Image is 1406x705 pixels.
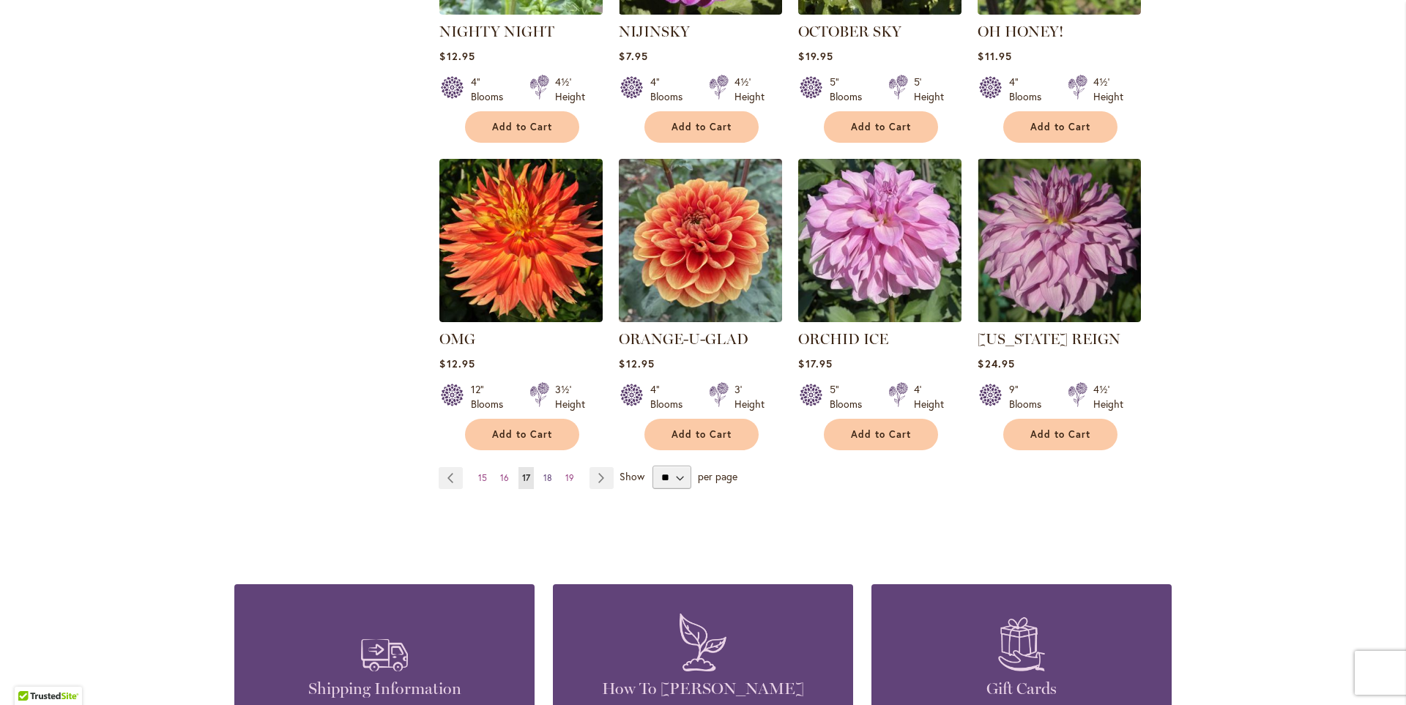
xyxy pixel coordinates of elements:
[1093,382,1123,411] div: 4½' Height
[1003,419,1117,450] button: Add to Cart
[672,121,732,133] span: Add to Cart
[851,121,911,133] span: Add to Cart
[478,472,487,483] span: 15
[620,469,644,483] span: Show
[562,467,578,489] a: 19
[644,111,759,143] button: Add to Cart
[978,23,1063,40] a: OH HONEY!
[734,382,765,411] div: 3' Height
[1003,111,1117,143] button: Add to Cart
[496,467,513,489] a: 16
[492,121,552,133] span: Add to Cart
[439,4,603,18] a: Nighty Night
[439,49,475,63] span: $12.95
[672,428,732,441] span: Add to Cart
[1009,382,1050,411] div: 9" Blooms
[698,469,737,483] span: per page
[1030,428,1090,441] span: Add to Cart
[798,49,833,63] span: $19.95
[830,382,871,411] div: 5" Blooms
[11,653,52,694] iframe: Launch Accessibility Center
[978,4,1141,18] a: Oh Honey!
[619,4,782,18] a: NIJINSKY
[439,311,603,325] a: Omg
[256,679,513,699] h4: Shipping Information
[575,679,831,699] h4: How To [PERSON_NAME]
[439,159,603,322] img: Omg
[824,419,938,450] button: Add to Cart
[439,330,475,348] a: OMG
[893,679,1150,699] h4: Gift Cards
[914,75,944,104] div: 5' Height
[465,111,579,143] button: Add to Cart
[830,75,871,104] div: 5" Blooms
[914,382,944,411] div: 4' Height
[555,382,585,411] div: 3½' Height
[798,357,832,370] span: $17.95
[465,419,579,450] button: Add to Cart
[824,111,938,143] button: Add to Cart
[500,472,509,483] span: 16
[619,311,782,325] a: Orange-U-Glad
[978,330,1120,348] a: [US_STATE] REIGN
[565,472,574,483] span: 19
[471,382,512,411] div: 12" Blooms
[650,382,691,411] div: 4" Blooms
[798,330,888,348] a: ORCHID ICE
[644,419,759,450] button: Add to Cart
[619,23,690,40] a: NIJINSKY
[555,75,585,104] div: 4½' Height
[1009,75,1050,104] div: 4" Blooms
[798,4,961,18] a: October Sky
[522,472,530,483] span: 17
[619,330,748,348] a: ORANGE-U-GLAD
[492,428,552,441] span: Add to Cart
[439,357,475,370] span: $12.95
[978,357,1014,370] span: $24.95
[619,159,782,322] img: Orange-U-Glad
[798,23,901,40] a: OCTOBER SKY
[1030,121,1090,133] span: Add to Cart
[798,311,961,325] a: ORCHID ICE
[650,75,691,104] div: 4" Blooms
[978,159,1141,322] img: OREGON REIGN
[471,75,512,104] div: 4" Blooms
[978,49,1011,63] span: $11.95
[978,311,1141,325] a: OREGON REIGN
[439,23,554,40] a: NIGHTY NIGHT
[619,357,654,370] span: $12.95
[1093,75,1123,104] div: 4½' Height
[798,159,961,322] img: ORCHID ICE
[619,49,647,63] span: $7.95
[734,75,765,104] div: 4½' Height
[543,472,552,483] span: 18
[851,428,911,441] span: Add to Cart
[540,467,556,489] a: 18
[475,467,491,489] a: 15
